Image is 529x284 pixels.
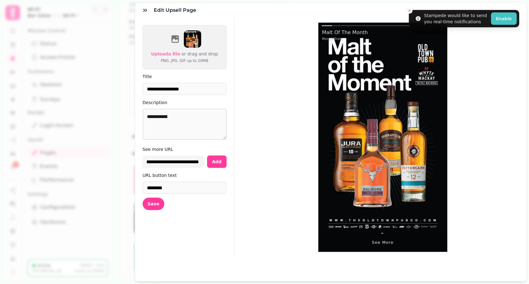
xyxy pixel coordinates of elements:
[212,159,222,164] span: Add
[154,7,199,14] h3: Edit Upsell Page
[151,51,180,56] span: Upload a file
[143,172,227,179] label: URL button text
[148,202,159,206] span: Save
[143,73,227,80] label: Title
[207,155,227,168] button: Add
[143,146,227,153] label: See more URL
[184,30,201,48] img: aHR0cHM6Ly9maWxlcy5zdGFtcGVkZS5haS9iZGVkZmRjMC1lYWUwLTExZWItOTM4Ny0wYWFjOTQ1MDAyMzUvbWVkaWEvYWU4N...
[372,239,394,245] span: See more
[180,50,218,58] p: or drag and drop
[143,99,227,106] label: Description
[151,58,218,64] p: PNG, JPG, GIF up to 20MB
[143,198,164,210] button: Save
[380,231,386,238] span: ⌃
